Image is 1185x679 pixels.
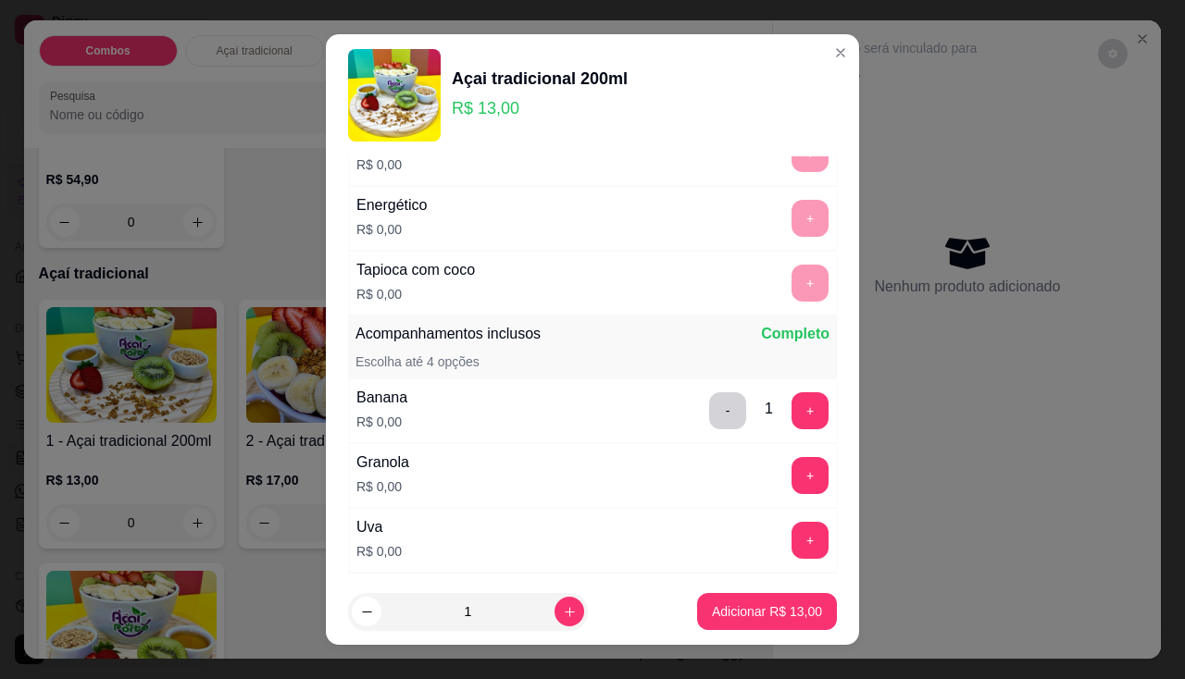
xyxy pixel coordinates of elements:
p: Adicionar R$ 13,00 [712,602,822,621]
p: Acompanhamentos inclusos [355,323,541,345]
p: R$ 0,00 [356,285,475,303]
button: increase-product-quantity [555,597,584,626]
button: decrease-product-quantity [352,597,381,626]
p: R$ 0,00 [356,220,428,239]
button: Close [826,38,855,68]
p: R$ 13,00 [452,95,628,121]
div: Tapioca com coco [356,259,475,281]
button: add [792,457,829,494]
div: 1 [765,398,773,420]
div: Açai tradicional 200ml [452,66,628,92]
div: Energético [356,194,428,216]
button: Adicionar R$ 13,00 [697,593,837,630]
button: add [792,392,829,429]
button: delete [709,392,746,429]
div: Granola [356,451,409,474]
p: R$ 0,00 [356,413,407,431]
img: product-image [348,49,441,142]
p: R$ 0,00 [356,542,402,561]
p: R$ 0,00 [356,477,409,496]
p: Escolha até 4 opções [355,352,480,371]
div: Banana [356,387,407,409]
button: add [792,522,829,559]
div: Uva [356,516,402,538]
p: Completo [761,323,829,345]
p: R$ 0,00 [356,155,461,174]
